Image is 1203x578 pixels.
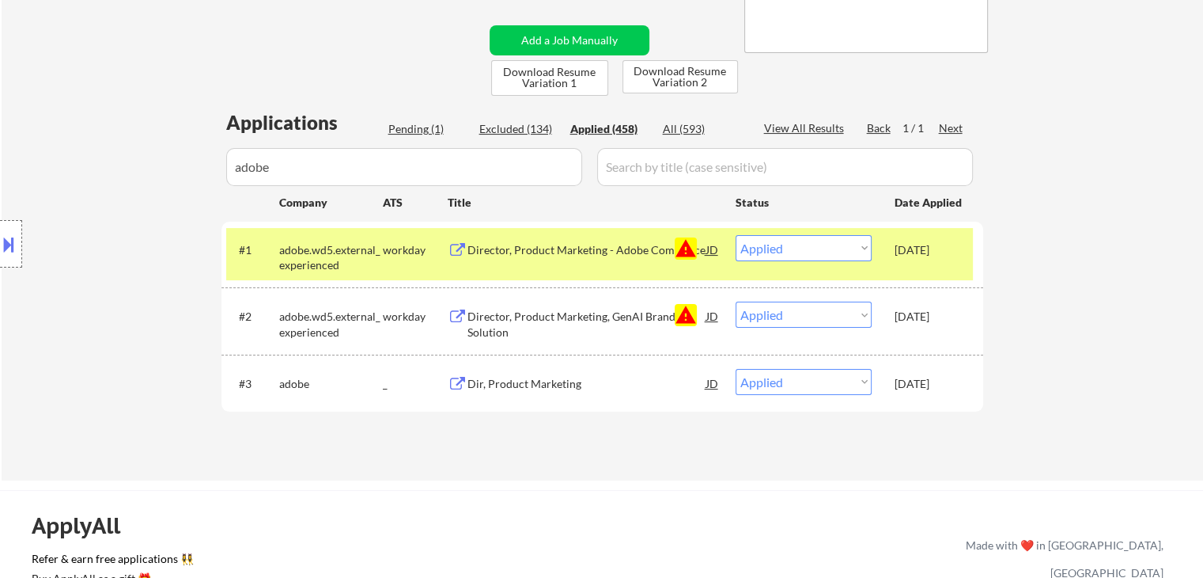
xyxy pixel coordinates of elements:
div: Title [448,195,721,211]
div: Next [939,120,964,136]
button: Download Resume Variation 1 [491,60,608,96]
div: ATS [383,195,448,211]
div: Director, Product Marketing - Adobe Commerce [467,242,706,258]
button: Download Resume Variation 2 [622,60,738,93]
div: Director, Product Marketing, GenAI Brand Solution [467,309,706,340]
input: Search by company (case sensitive) [226,148,582,186]
div: JD [705,369,721,397]
div: adobe [279,376,383,392]
div: 1 / 1 [902,120,939,136]
div: JD [705,302,721,330]
div: Dir, Product Marketing [467,376,706,392]
div: Excluded (134) [479,121,558,137]
div: adobe.wd5.external_experienced [279,242,383,273]
div: _ [383,376,448,392]
div: Company [279,195,383,211]
div: workday [383,309,448,325]
div: ApplyAll [32,512,138,539]
div: Pending (1) [388,121,467,137]
div: [DATE] [895,376,964,392]
button: warning [675,304,697,326]
div: [DATE] [895,309,964,325]
a: Refer & earn free applications 👯‍♀️ [32,553,635,570]
div: Status [736,188,872,216]
div: workday [383,242,448,258]
div: All (593) [663,121,742,137]
div: adobe.wd5.external_experienced [279,309,383,340]
div: JD [705,235,721,264]
div: View All Results [764,120,849,136]
div: Date Applied [895,195,964,211]
div: Back [867,120,892,136]
button: Add a Job Manually [490,25,649,55]
div: [DATE] [895,242,964,258]
div: Applied (458) [570,121,649,137]
input: Search by title (case sensitive) [597,148,973,186]
button: warning [675,238,697,260]
div: Applications [226,113,383,132]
